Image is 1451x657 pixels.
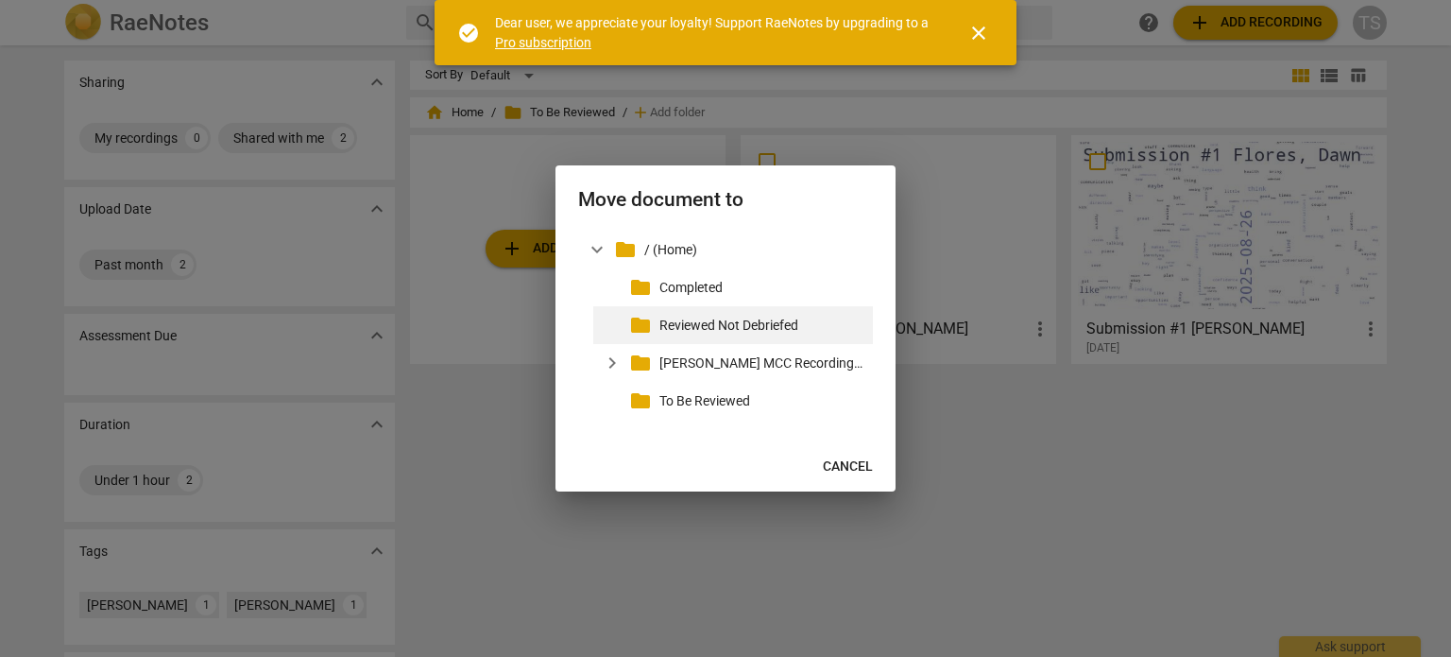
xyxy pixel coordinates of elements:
[629,352,652,374] span: folder
[629,276,652,299] span: folder
[629,314,652,337] span: folder
[823,458,873,476] span: Cancel
[659,278,865,298] p: Completed
[956,10,1001,56] button: Close
[495,35,591,50] a: Pro subscription
[629,389,652,412] span: folder
[659,316,865,336] p: Reviewed Not Debriefed
[578,188,873,212] h2: Move document to
[659,391,865,411] p: To Be Reviewed
[614,238,637,261] span: folder
[808,450,888,484] button: Cancel
[967,22,990,44] span: close
[457,22,480,44] span: check_circle
[601,352,623,374] span: expand_more
[644,240,865,260] p: / (Home)
[659,354,865,373] p: Teresa MCC Recordings to Consider
[495,13,933,52] div: Dear user, we appreciate your loyalty! Support RaeNotes by upgrading to a
[586,238,608,261] span: expand_more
